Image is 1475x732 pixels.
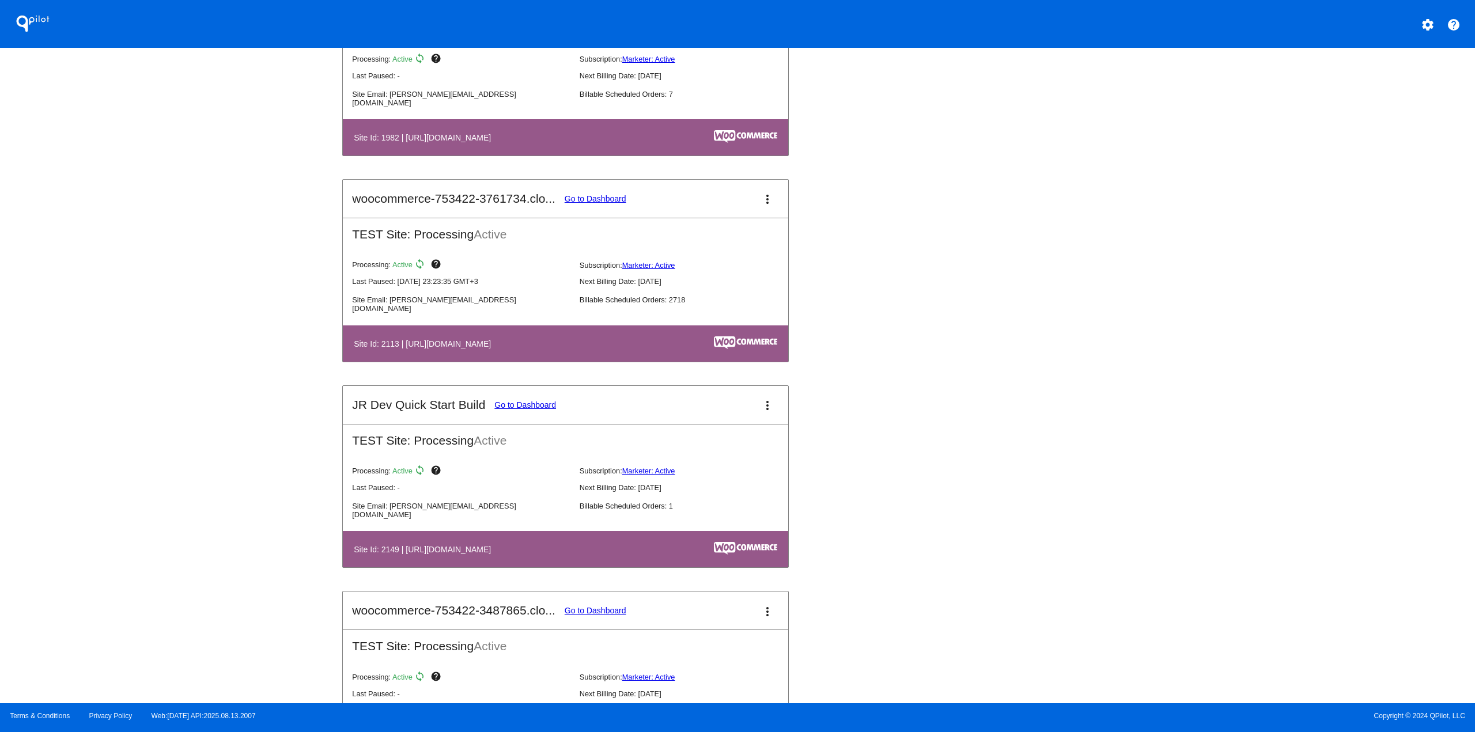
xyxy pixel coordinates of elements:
p: Site Email: [PERSON_NAME][EMAIL_ADDRESS][DOMAIN_NAME] [352,295,570,313]
a: Terms & Conditions [10,712,70,720]
span: Active [392,673,413,681]
a: Marketer: Active [622,466,675,475]
p: Last Paused: - [352,689,570,698]
h4: Site Id: 2113 | [URL][DOMAIN_NAME] [354,339,497,348]
p: Processing: [352,465,570,479]
h2: TEST Site: Processing [343,424,788,447]
p: Next Billing Date: [DATE] [580,277,797,286]
p: Subscription: [580,466,797,475]
span: Active [474,639,506,653]
h2: TEST Site: Processing [343,218,788,241]
p: Subscription: [580,261,797,270]
p: Billable Scheduled Orders: 2718 [580,295,797,304]
mat-icon: more_vert [761,605,774,619]
h2: woocommerce-753422-3487865.clo... [352,604,555,617]
p: Subscription: [580,673,797,681]
a: Go to Dashboard [565,194,626,203]
mat-icon: settings [1421,18,1435,32]
mat-icon: more_vert [761,399,774,412]
p: Subscription: [580,55,797,63]
a: Marketer: Active [622,261,675,270]
mat-icon: help [1447,18,1461,32]
p: Next Billing Date: [DATE] [580,689,797,698]
span: Active [392,55,413,63]
a: Web:[DATE] API:2025.08.13.2007 [152,712,256,720]
p: Last Paused: [DATE] 23:23:35 GMT+3 [352,277,570,286]
mat-icon: help [430,671,444,685]
span: Active [474,434,506,447]
span: Active [392,261,413,270]
h4: Site Id: 2149 | [URL][DOMAIN_NAME] [354,545,497,554]
span: Active [392,466,413,475]
span: Active [474,227,506,241]
mat-icon: help [430,53,444,67]
p: Last Paused: - [352,71,570,80]
p: Processing: [352,259,570,272]
mat-icon: sync [414,259,428,272]
img: c53aa0e5-ae75-48aa-9bee-956650975ee5 [714,336,777,349]
mat-icon: sync [414,53,428,67]
mat-icon: help [430,259,444,272]
mat-icon: sync [414,465,428,479]
a: Go to Dashboard [494,400,556,409]
h2: TEST Site: Processing [343,630,788,653]
img: c53aa0e5-ae75-48aa-9bee-956650975ee5 [714,542,777,555]
a: Marketer: Active [622,673,675,681]
h2: woocommerce-753422-3761734.clo... [352,192,555,206]
mat-icon: sync [414,671,428,685]
p: Last Paused: - [352,483,570,492]
p: Processing: [352,671,570,685]
mat-icon: more_vert [761,192,774,206]
a: Privacy Policy [89,712,133,720]
p: Billable Scheduled Orders: 1 [580,502,797,510]
img: c53aa0e5-ae75-48aa-9bee-956650975ee5 [714,130,777,143]
span: Copyright © 2024 QPilot, LLC [747,712,1465,720]
p: Site Email: [PERSON_NAME][EMAIL_ADDRESS][DOMAIN_NAME] [352,502,570,519]
mat-icon: help [430,465,444,479]
h2: JR Dev Quick Start Build [352,398,485,412]
p: Site Email: [PERSON_NAME][EMAIL_ADDRESS][DOMAIN_NAME] [352,90,570,107]
h4: Site Id: 1982 | [URL][DOMAIN_NAME] [354,133,497,142]
p: Billable Scheduled Orders: 7 [580,90,797,98]
a: Marketer: Active [622,55,675,63]
a: Go to Dashboard [565,606,626,615]
h1: QPilot [10,12,56,35]
p: Processing: [352,53,570,67]
p: Next Billing Date: [DATE] [580,71,797,80]
p: Next Billing Date: [DATE] [580,483,797,492]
